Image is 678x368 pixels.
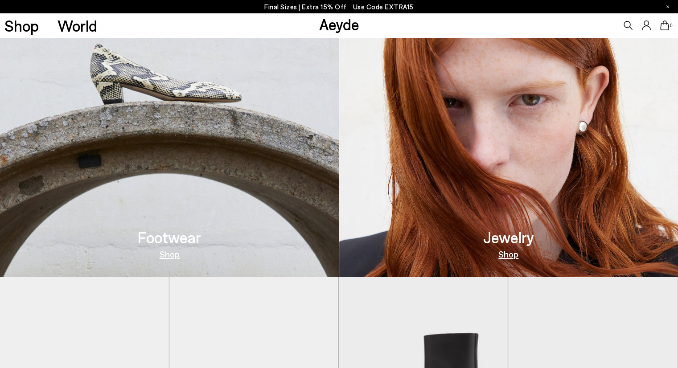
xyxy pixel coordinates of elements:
[669,23,674,28] span: 0
[660,20,669,30] a: 0
[160,249,180,258] a: Shop
[4,18,39,33] a: Shop
[264,1,414,12] p: Final Sizes | Extra 15% Off
[319,15,359,33] a: Aeyde
[58,18,97,33] a: World
[483,229,534,245] h3: Jewelry
[498,249,518,258] a: Shop
[138,229,201,245] h3: Footwear
[353,3,414,11] span: Navigate to /collections/ss25-final-sizes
